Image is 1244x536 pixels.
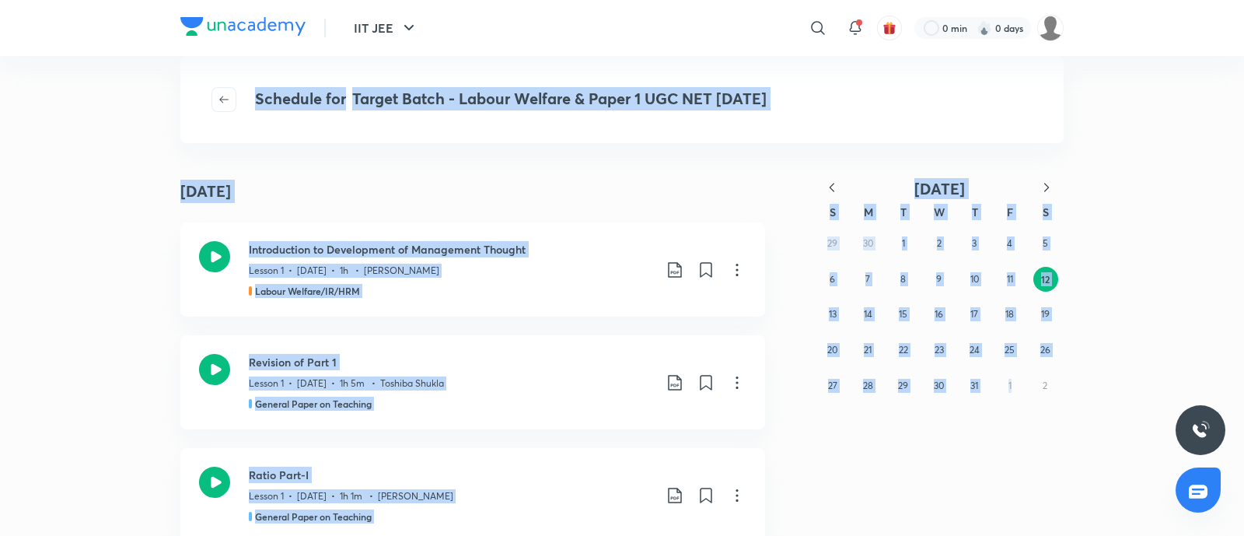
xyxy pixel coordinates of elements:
abbr: July 1, 2025 [902,237,905,249]
button: July 27, 2025 [820,373,845,398]
button: July 31, 2025 [962,373,987,398]
button: July 14, 2025 [855,302,880,327]
abbr: July 29, 2025 [898,380,908,391]
abbr: Saturday [1043,205,1049,219]
span: [DATE] [914,178,965,199]
button: July 17, 2025 [962,302,987,327]
button: July 18, 2025 [998,302,1022,327]
button: July 16, 2025 [927,302,952,327]
button: July 28, 2025 [855,373,880,398]
button: July 6, 2025 [820,267,845,292]
button: July 2, 2025 [927,231,952,256]
abbr: July 28, 2025 [863,380,873,391]
button: avatar [877,16,902,40]
img: ttu [1191,421,1210,440]
button: IIT JEE [344,12,428,44]
button: July 3, 2025 [962,231,987,256]
abbr: Wednesday [934,205,945,219]
abbr: July 4, 2025 [1007,237,1012,249]
img: avatar [882,21,896,35]
h4: Schedule for [255,87,767,112]
img: Preeti patil [1037,15,1064,41]
abbr: July 13, 2025 [829,308,837,320]
abbr: July 31, 2025 [970,380,978,391]
button: July 25, 2025 [998,338,1022,363]
p: Lesson 1 • [DATE] • 1h • [PERSON_NAME] [249,264,439,278]
button: July 20, 2025 [820,338,845,363]
abbr: July 7, 2025 [865,273,870,285]
abbr: July 22, 2025 [899,344,908,356]
button: July 29, 2025 [891,373,916,398]
abbr: July 27, 2025 [828,380,837,391]
button: July 26, 2025 [1033,338,1057,363]
button: July 24, 2025 [962,338,987,363]
span: Target Batch - Labour Welfare & Paper 1 UGC NET [DATE] [352,88,767,109]
abbr: July 10, 2025 [970,273,979,285]
h5: Labour Welfare/IR/HRM [255,284,360,298]
button: July 23, 2025 [927,338,952,363]
h4: [DATE] [180,180,231,203]
button: July 30, 2025 [927,373,952,398]
img: Company Logo [180,17,306,36]
abbr: July 2, 2025 [937,237,942,249]
button: July 15, 2025 [891,302,916,327]
abbr: Thursday [972,205,978,219]
abbr: Friday [1007,205,1013,219]
abbr: Sunday [830,205,836,219]
a: Revision of Part 1Lesson 1 • [DATE] • 1h 5m • Toshiba ShuklaGeneral Paper on Teaching [180,335,765,429]
button: July 10, 2025 [962,267,987,292]
abbr: Tuesday [900,205,907,219]
abbr: July 26, 2025 [1040,344,1050,356]
button: July 5, 2025 [1033,231,1057,256]
h3: Ratio Part-I [249,467,653,483]
abbr: July 9, 2025 [936,273,942,285]
button: July 7, 2025 [855,267,880,292]
h5: General Paper on Teaching [255,510,372,524]
button: [DATE] [849,179,1029,198]
abbr: July 8, 2025 [900,273,906,285]
abbr: July 30, 2025 [934,380,944,391]
button: July 1, 2025 [891,231,916,256]
abbr: July 20, 2025 [827,344,837,356]
button: July 19, 2025 [1033,302,1057,327]
h3: Revision of Part 1 [249,354,653,370]
button: July 21, 2025 [855,338,880,363]
abbr: July 3, 2025 [972,237,977,249]
abbr: July 5, 2025 [1043,237,1048,249]
abbr: July 15, 2025 [899,308,907,320]
button: July 4, 2025 [998,231,1022,256]
p: Lesson 1 • [DATE] • 1h 5m • Toshiba Shukla [249,377,444,391]
button: July 8, 2025 [891,267,916,292]
abbr: July 18, 2025 [1005,308,1014,320]
abbr: July 17, 2025 [970,308,978,320]
button: July 11, 2025 [998,267,1022,292]
h3: Introduction to Development of Management Thought [249,241,653,257]
button: July 9, 2025 [927,267,952,292]
abbr: July 21, 2025 [864,344,872,356]
abbr: July 19, 2025 [1041,308,1050,320]
abbr: July 16, 2025 [935,308,943,320]
abbr: July 14, 2025 [864,308,872,320]
img: streak [977,20,992,36]
abbr: July 6, 2025 [830,273,835,285]
a: Introduction to Development of Management ThoughtLesson 1 • [DATE] • 1h • [PERSON_NAME]Labour Wel... [180,222,765,317]
p: Lesson 1 • [DATE] • 1h 1m • [PERSON_NAME] [249,489,453,503]
abbr: July 23, 2025 [935,344,944,356]
button: July 12, 2025 [1033,267,1058,292]
abbr: July 25, 2025 [1005,344,1015,356]
a: Company Logo [180,17,306,40]
abbr: July 12, 2025 [1041,273,1050,286]
abbr: July 11, 2025 [1007,273,1013,285]
abbr: Monday [864,205,873,219]
abbr: July 24, 2025 [970,344,980,356]
h5: General Paper on Teaching [255,397,372,411]
button: July 13, 2025 [820,302,845,327]
button: July 22, 2025 [891,338,916,363]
